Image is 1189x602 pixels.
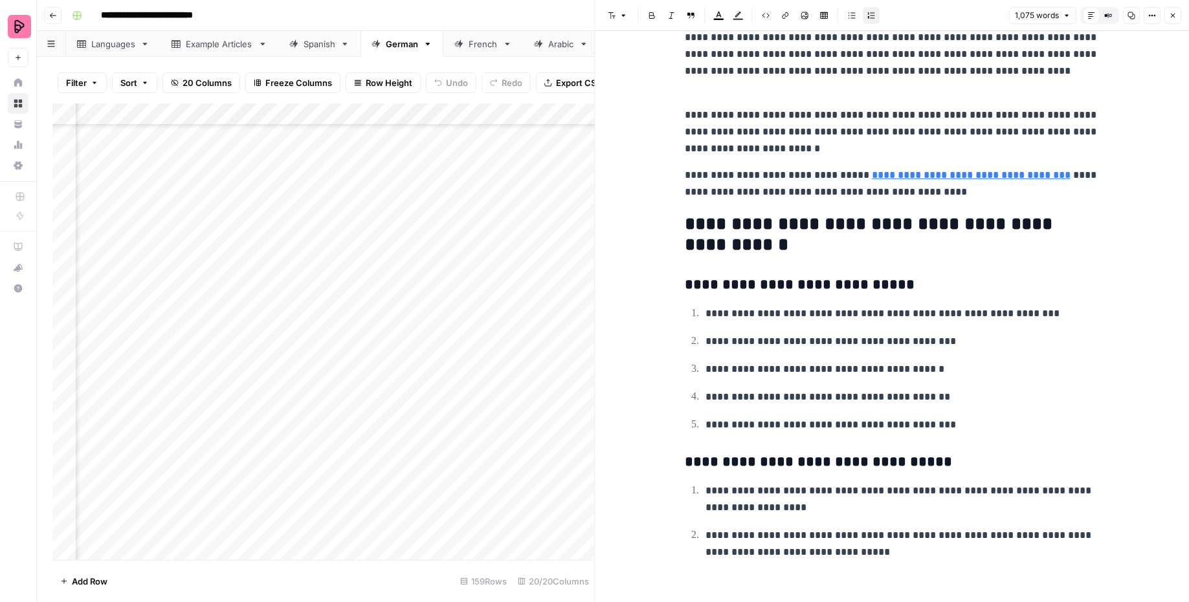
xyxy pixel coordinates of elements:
button: Export CSV [536,72,610,93]
button: What's new? [8,257,28,278]
div: 20/20 Columns [513,571,595,592]
span: Add Row [72,575,107,588]
a: French [443,31,523,57]
a: Languages [66,31,161,57]
span: Row Height [366,76,412,89]
button: Help + Support [8,278,28,299]
img: Preply Logo [8,15,31,38]
a: German [361,31,443,57]
a: Arabic [523,31,599,57]
a: Settings [8,155,28,176]
a: Spanish [278,31,361,57]
span: 20 Columns [183,76,232,89]
div: Arabic [548,38,574,50]
div: Spanish [304,38,335,50]
div: Languages [91,38,135,50]
span: Sort [120,76,137,89]
span: 1,075 words [1015,10,1059,21]
button: Freeze Columns [245,72,340,93]
span: Undo [446,76,468,89]
div: French [469,38,498,50]
a: Your Data [8,114,28,134]
span: Redo [502,76,522,89]
div: 159 Rows [455,571,513,592]
button: 1,075 words [1009,7,1076,24]
a: Usage [8,134,28,155]
a: Home [8,72,28,93]
a: Example Articles [161,31,278,57]
button: Add Row [52,571,115,592]
button: Undo [426,72,476,93]
button: Sort [112,72,157,93]
a: Browse [8,93,28,114]
span: Filter [66,76,87,89]
button: Workspace: Preply [8,10,28,43]
a: AirOps Academy [8,237,28,257]
button: Row Height [346,72,421,93]
span: Freeze Columns [265,76,332,89]
button: Filter [58,72,107,93]
button: 20 Columns [162,72,240,93]
div: Example Articles [186,38,253,50]
div: German [386,38,418,50]
span: Export CSV [556,76,602,89]
button: Redo [482,72,531,93]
